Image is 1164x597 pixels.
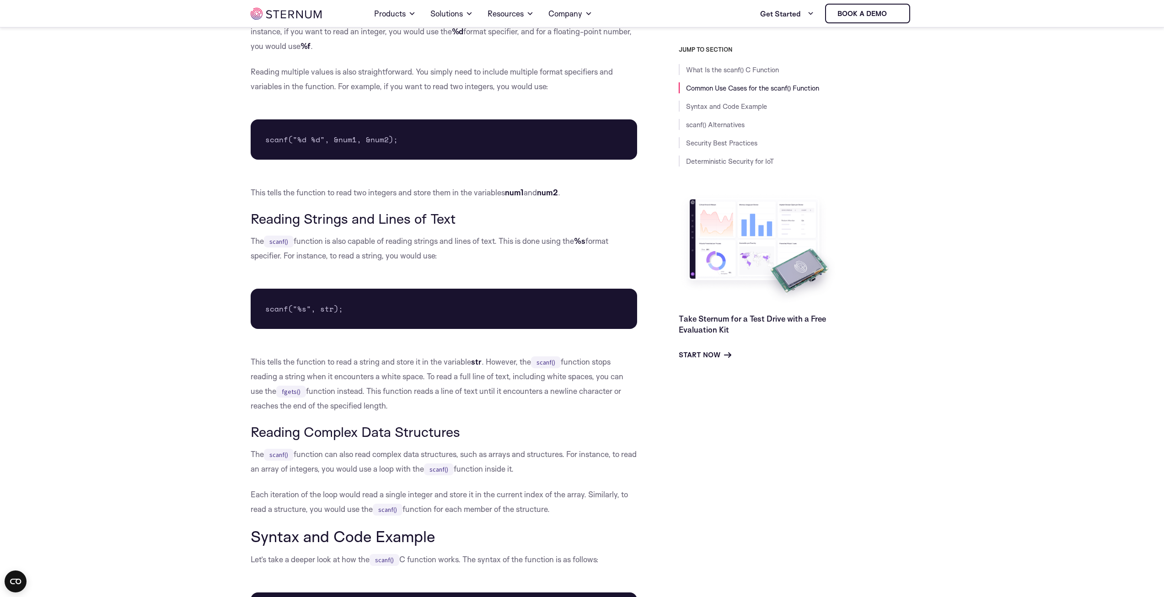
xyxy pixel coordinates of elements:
[679,314,826,334] a: Take Sternum for a Test Drive with a Free Evaluation Kit
[251,8,322,20] img: sternum iot
[264,236,294,247] code: scanf()
[373,504,402,516] code: scanf()
[424,463,454,475] code: scanf()
[251,234,638,263] p: The function is also capable of reading strings and lines of text. This is done using the format ...
[251,185,638,200] p: This tells the function to read two integers and store them in the variables and .
[5,570,27,592] button: Open CMP widget
[760,5,814,23] a: Get Started
[471,357,482,366] b: str
[679,46,914,53] h3: JUMP TO SECTION
[374,1,416,27] a: Products
[686,102,767,111] a: Syntax and Code Example
[537,188,558,197] strong: num2
[300,41,311,51] b: %f
[488,1,534,27] a: Resources
[825,4,910,23] a: Book a demo
[251,447,638,476] p: The function can also read complex data structures, such as arrays and structures. For instance, ...
[264,449,294,461] code: scanf()
[452,27,463,36] b: %d
[574,236,585,246] b: %s
[686,65,779,74] a: What Is the scanf() C Function
[548,1,592,27] a: Company
[686,157,774,166] a: Deterministic Security for IoT
[251,65,638,94] p: Reading multiple values is also straightforward. You simply need to include multiple format speci...
[686,84,819,92] a: Common Use Cases for the scanf() Function
[251,289,638,329] pre: scanf("%s", str);
[251,424,638,440] h3: Reading Complex Data Structures
[430,1,473,27] a: Solutions
[531,356,561,368] code: scanf()
[251,211,638,226] h3: Reading Strings and Lines of Text
[251,527,638,545] h2: Syntax and Code Example
[890,10,898,17] img: sternum iot
[251,119,638,160] pre: scanf("%d %d", &num1, &num2);
[686,139,757,147] a: Security Best Practices
[276,386,306,398] code: fgets()
[686,120,745,129] a: scanf() Alternatives
[251,355,638,413] p: This tells the function to read a string and store it in the variable . However, the function sto...
[679,350,731,360] a: Start Now
[505,188,524,197] strong: num1
[251,487,638,516] p: Each iteration of the loop would read a single integer and store it in the current index of the a...
[679,192,839,306] img: Take Sternum for a Test Drive with a Free Evaluation Kit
